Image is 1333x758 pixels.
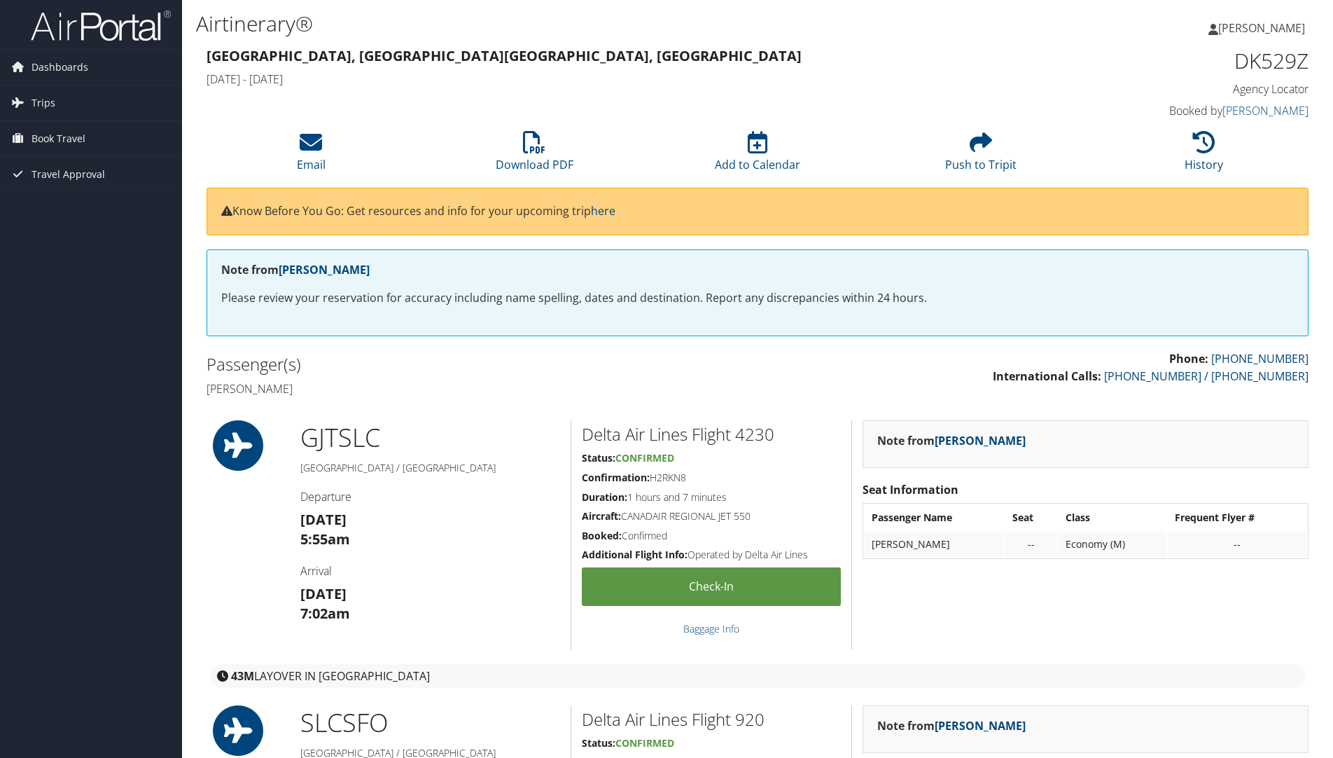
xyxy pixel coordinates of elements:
strong: International Calls: [993,368,1101,384]
div: -- [1012,538,1050,551]
h4: [PERSON_NAME] [207,381,747,397]
th: Passenger Name [865,505,1004,530]
a: Add to Calendar [715,139,800,172]
th: Seat [1005,505,1057,530]
a: [PERSON_NAME] [279,262,370,277]
h5: Operated by Delta Air Lines [582,548,841,562]
strong: [GEOGRAPHIC_DATA], [GEOGRAPHIC_DATA] [GEOGRAPHIC_DATA], [GEOGRAPHIC_DATA] [207,46,802,65]
a: [PHONE_NUMBER] / [PHONE_NUMBER] [1104,368,1308,384]
strong: Note from [877,718,1026,733]
strong: Note from [877,433,1026,448]
a: Baggage Info [683,622,739,635]
strong: [DATE] [300,510,347,529]
a: History [1185,139,1223,172]
a: [PERSON_NAME] [935,718,1026,733]
a: [PERSON_NAME] [1208,7,1319,49]
img: airportal-logo.png [31,9,171,42]
h5: [GEOGRAPHIC_DATA] / [GEOGRAPHIC_DATA] [300,461,560,475]
h5: 1 hours and 7 minutes [582,490,841,504]
h4: Agency Locator [1049,81,1308,97]
span: Travel Approval [32,157,105,192]
p: Know Before You Go: Get resources and info for your upcoming trip [221,202,1294,221]
div: layover in [GEOGRAPHIC_DATA] [210,664,1305,688]
strong: Confirmation: [582,471,650,484]
span: Trips [32,85,55,120]
a: Push to Tripit [945,139,1017,172]
h1: GJT SLC [300,420,560,455]
strong: Phone: [1169,351,1208,366]
h4: [DATE] - [DATE] [207,71,1028,87]
th: Frequent Flyer # [1168,505,1306,530]
strong: 5:55am [300,530,350,549]
p: Please review your reservation for accuracy including name spelling, dates and destination. Repor... [221,289,1294,308]
h1: Airtinerary® [196,9,944,39]
span: Book Travel [32,121,85,156]
span: Confirmed [615,451,674,464]
a: Download PDF [496,139,573,172]
h2: Delta Air Lines Flight 920 [582,708,841,731]
strong: Additional Flight Info: [582,548,688,561]
strong: Aircraft: [582,509,621,523]
div: -- [1175,538,1299,551]
strong: Note from [221,262,370,277]
a: here [591,203,615,219]
h1: SLC SFO [300,705,560,740]
h2: Delta Air Lines Flight 4230 [582,422,841,446]
h5: H2RKN8 [582,471,841,485]
a: [PHONE_NUMBER] [1211,351,1308,366]
h5: CANADAIR REGIONAL JET 550 [582,509,841,523]
strong: Duration: [582,490,627,504]
h5: Confirmed [582,529,841,543]
h4: Booked by [1049,103,1308,118]
strong: 7:02am [300,604,350,623]
strong: Status: [582,451,615,464]
td: [PERSON_NAME] [865,532,1004,557]
a: [PERSON_NAME] [1222,103,1308,118]
strong: 43M [231,668,254,684]
td: Economy (M) [1059,532,1167,557]
span: Dashboards [32,50,88,85]
strong: [DATE] [300,584,347,603]
strong: Status: [582,736,615,750]
h2: Passenger(s) [207,352,747,376]
a: Check-in [582,567,841,606]
span: [PERSON_NAME] [1218,20,1305,36]
strong: Booked: [582,529,622,542]
span: Confirmed [615,736,674,750]
h4: Arrival [300,563,560,579]
h1: DK529Z [1049,46,1308,76]
strong: Seat Information [863,482,958,497]
a: [PERSON_NAME] [935,433,1026,448]
a: Email [297,139,326,172]
h4: Departure [300,489,560,504]
th: Class [1059,505,1167,530]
